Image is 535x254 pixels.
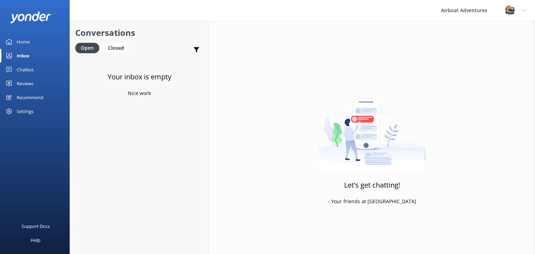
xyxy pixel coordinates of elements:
div: Chatbot [17,63,34,77]
div: Reviews [17,77,33,90]
div: Settings [17,104,33,118]
img: 271-1670286363.jpg [505,5,515,16]
div: Open [75,43,99,53]
div: Help [31,233,40,247]
h3: Let's get chatting! [344,180,400,191]
div: Recommend [17,90,43,104]
p: Nice work [128,89,151,97]
p: - Your friends at [GEOGRAPHIC_DATA] [328,198,416,205]
img: artwork of a man stealing a conversation from at giant smartphone [318,84,426,170]
div: Inbox [17,49,30,63]
h3: Your inbox is empty [108,71,171,82]
div: Home [17,35,30,49]
div: Closed [103,43,129,53]
img: yonder-white-logo.png [10,11,51,23]
a: Open [75,44,103,51]
a: Closed [103,44,133,51]
div: Support Docs [22,219,50,233]
h2: Conversations [75,26,203,39]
